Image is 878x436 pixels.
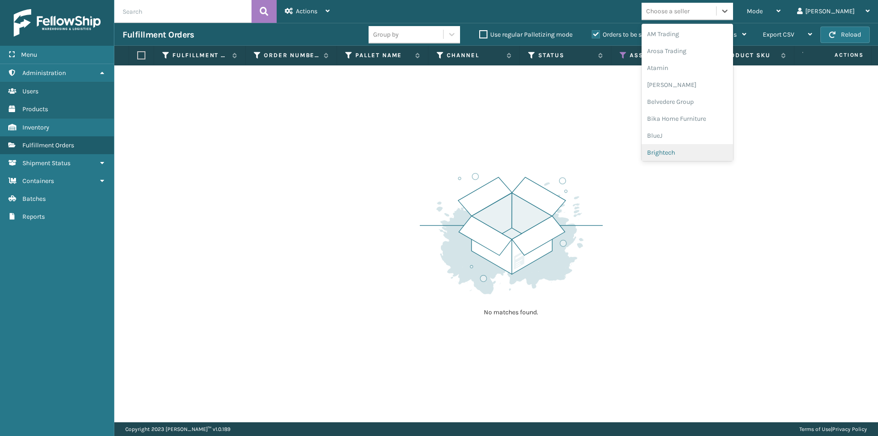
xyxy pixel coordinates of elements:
[642,144,733,161] div: Brightech
[14,9,101,37] img: logo
[123,29,194,40] h3: Fulfillment Orders
[373,30,399,39] div: Group by
[22,87,38,95] span: Users
[22,141,74,149] span: Fulfillment Orders
[592,31,680,38] label: Orders to be shipped [DATE]
[22,195,46,203] span: Batches
[806,48,869,63] span: Actions
[22,69,66,77] span: Administration
[642,76,733,93] div: [PERSON_NAME]
[264,51,319,59] label: Order Number
[820,27,870,43] button: Reload
[479,31,573,38] label: Use regular Palletizing mode
[799,422,867,436] div: |
[747,7,763,15] span: Mode
[832,426,867,432] a: Privacy Policy
[646,6,690,16] div: Choose a seller
[642,26,733,43] div: AM Trading
[763,31,794,38] span: Export CSV
[447,51,502,59] label: Channel
[799,426,831,432] a: Terms of Use
[22,159,70,167] span: Shipment Status
[296,7,317,15] span: Actions
[355,51,411,59] label: Pallet Name
[642,127,733,144] div: BlueJ
[125,422,230,436] p: Copyright 2023 [PERSON_NAME]™ v 1.0.189
[21,51,37,59] span: Menu
[642,110,733,127] div: Bika Home Furniture
[22,177,54,185] span: Containers
[22,213,45,221] span: Reports
[538,51,594,59] label: Status
[642,59,733,76] div: Atamin
[721,51,776,59] label: Product SKU
[172,51,228,59] label: Fulfillment Order Id
[22,124,49,131] span: Inventory
[642,93,733,110] div: Belvedere Group
[642,43,733,59] div: Arosa Trading
[22,105,48,113] span: Products
[630,51,685,59] label: Assigned Carrier Service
